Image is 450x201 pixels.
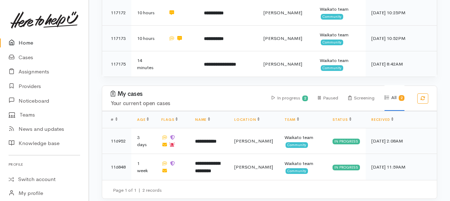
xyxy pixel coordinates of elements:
[318,86,338,111] div: Paused
[111,100,263,107] h4: Your current open cases
[9,160,80,169] h6: Profile
[131,51,163,77] td: 14 minutes
[102,128,131,154] td: 116952
[366,128,437,154] td: [DATE] 2:08AM
[234,164,273,170] span: [PERSON_NAME]
[321,14,343,20] span: Community
[333,165,360,170] div: In progress
[284,117,299,122] a: Team
[137,117,149,122] a: Age
[131,26,163,51] td: 10 hours
[131,154,156,180] td: 1 week
[286,142,308,148] span: Community
[321,65,343,71] span: Community
[131,128,156,154] td: 3 days
[161,117,178,122] a: Flags
[321,40,343,45] span: Community
[304,96,306,100] b: 2
[314,26,366,51] td: Waikato team
[366,51,437,77] td: [DATE] 8:42AM
[263,10,302,16] span: [PERSON_NAME]
[272,86,308,111] div: In progress
[263,35,302,41] span: [PERSON_NAME]
[314,51,366,77] td: Waikato team
[234,117,260,122] a: Location
[371,117,393,122] a: Received
[333,117,351,122] a: Status
[401,96,403,100] b: 2
[195,117,210,122] a: Name
[263,61,302,67] span: [PERSON_NAME]
[384,85,404,111] div: All
[348,86,375,111] div: Screening
[279,154,327,180] td: Waikato team
[113,187,162,193] small: Page 1 of 1 2 records
[234,138,273,144] span: [PERSON_NAME]
[102,51,131,77] td: 117175
[279,128,327,154] td: Waikato team
[111,91,263,98] h3: My cases
[366,26,437,51] td: [DATE] 10:52PM
[138,187,140,193] span: |
[102,26,131,51] td: 117173
[111,117,117,122] span: #
[366,154,437,180] td: [DATE] 11:59AM
[333,139,360,144] div: In progress
[102,154,131,180] td: 116848
[286,168,308,174] span: Community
